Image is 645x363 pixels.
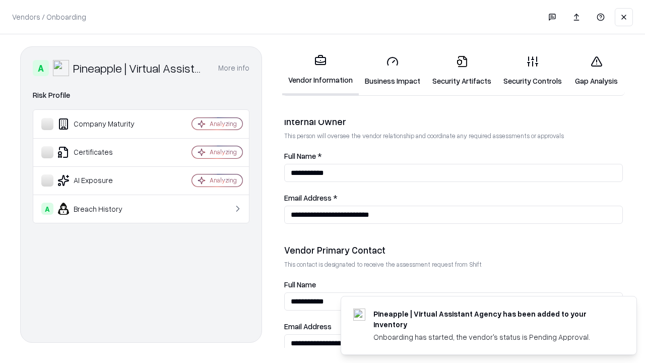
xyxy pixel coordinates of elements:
div: Onboarding has started, the vendor's status is Pending Approval. [373,332,612,342]
div: Breach History [41,203,162,215]
div: Internal Owner [284,115,623,128]
div: Company Maturity [41,118,162,130]
div: Analyzing [210,148,237,156]
label: Full Name * [284,152,623,160]
a: Business Impact [359,47,426,94]
a: Vendor Information [282,46,359,95]
div: A [41,203,53,215]
div: Certificates [41,146,162,158]
div: Vendor Primary Contact [284,244,623,256]
p: This person will oversee the vendor relationship and coordinate any required assessments or appro... [284,132,623,140]
a: Security Artifacts [426,47,497,94]
div: Risk Profile [33,89,249,101]
label: Email Address * [284,194,623,202]
div: Pineapple | Virtual Assistant Agency [73,60,206,76]
div: AI Exposure [41,174,162,187]
img: trypineapple.com [353,309,365,321]
div: Analyzing [210,119,237,128]
p: This contact is designated to receive the assessment request from Shift [284,260,623,269]
a: Security Controls [497,47,568,94]
p: Vendors / Onboarding [12,12,86,22]
img: Pineapple | Virtual Assistant Agency [53,60,69,76]
div: Pineapple | Virtual Assistant Agency has been added to your inventory [373,309,612,330]
a: Gap Analysis [568,47,625,94]
button: More info [218,59,249,77]
div: Analyzing [210,176,237,185]
div: A [33,60,49,76]
label: Email Address [284,323,623,330]
label: Full Name [284,281,623,288]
